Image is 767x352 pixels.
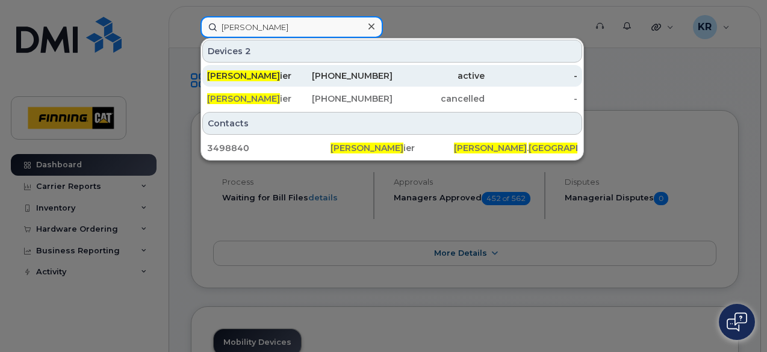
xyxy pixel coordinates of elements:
[202,40,582,63] div: Devices
[202,65,582,87] a: [PERSON_NAME]ier[PHONE_NUMBER]active-
[300,70,393,82] div: [PHONE_NUMBER]
[485,70,577,82] div: -
[331,142,454,154] div: ier
[207,70,280,81] span: [PERSON_NAME]
[245,45,251,57] span: 2
[485,93,577,105] div: -
[202,88,582,110] a: [PERSON_NAME]ier[PHONE_NUMBER]cancelled-
[207,93,280,104] span: [PERSON_NAME]
[207,93,300,105] div: ier
[529,143,623,153] span: [GEOGRAPHIC_DATA]
[202,137,582,159] a: 3498840[PERSON_NAME]ier[PERSON_NAME].[GEOGRAPHIC_DATA][PERSON_NAME][EMAIL_ADDRESS][DOMAIN_NAME]
[454,143,527,153] span: [PERSON_NAME]
[331,143,403,153] span: [PERSON_NAME]
[202,112,582,135] div: Contacts
[207,142,331,154] div: 3498840
[393,70,485,82] div: active
[207,70,300,82] div: ier
[727,312,747,332] img: Open chat
[393,93,485,105] div: cancelled
[454,142,577,154] div: . [PERSON_NAME][EMAIL_ADDRESS][DOMAIN_NAME]
[300,93,393,105] div: [PHONE_NUMBER]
